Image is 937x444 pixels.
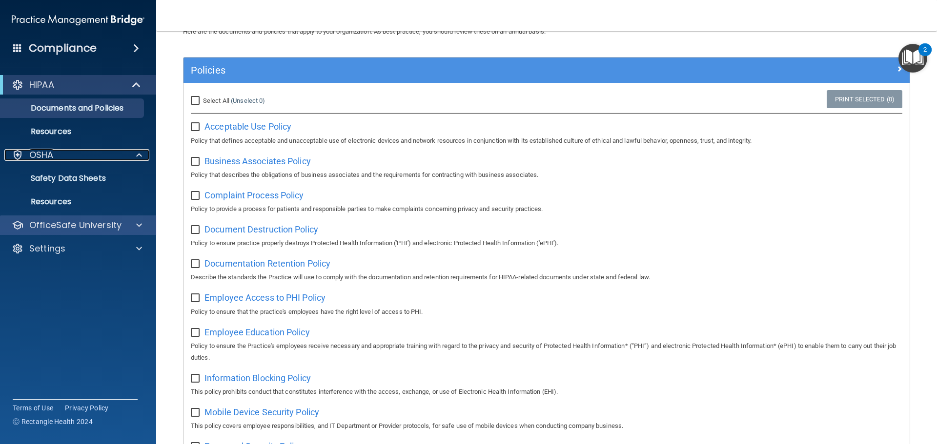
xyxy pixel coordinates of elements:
[12,243,142,254] a: Settings
[6,174,140,183] p: Safety Data Sheets
[12,79,142,91] a: HIPAA
[191,97,202,105] input: Select All (Unselect 0)
[191,237,902,249] p: Policy to ensure practice properly destroys Protected Health Information ('PHI') and electronic P...
[29,243,65,254] p: Settings
[13,403,53,413] a: Terms of Use
[898,44,927,73] button: Open Resource Center, 2 new notifications
[13,417,93,426] span: Ⓒ Rectangle Health 2024
[204,121,291,132] span: Acceptable Use Policy
[204,407,319,417] span: Mobile Device Security Policy
[191,65,721,76] h5: Policies
[65,403,109,413] a: Privacy Policy
[923,50,927,62] div: 2
[12,219,142,231] a: OfficeSafe University
[191,420,902,432] p: This policy covers employee responsibilities, and IT Department or Provider protocols, for safe u...
[191,169,902,181] p: Policy that describes the obligations of business associates and the requirements for contracting...
[204,224,318,234] span: Document Destruction Policy
[29,79,54,91] p: HIPAA
[6,103,140,113] p: Documents and Policies
[191,271,902,283] p: Describe the standards the Practice will use to comply with the documentation and retention requi...
[204,258,330,269] span: Documentation Retention Policy
[827,90,902,108] a: Print Selected (0)
[191,386,902,398] p: This policy prohibits conduct that constitutes interference with the access, exchange, or use of ...
[204,373,311,383] span: Information Blocking Policy
[191,306,902,318] p: Policy to ensure that the practice's employees have the right level of access to PHI.
[29,41,97,55] h4: Compliance
[203,97,229,104] span: Select All
[204,156,311,166] span: Business Associates Policy
[6,197,140,207] p: Resources
[183,28,546,35] span: Here are the documents and policies that apply to your organization. As best practice, you should...
[191,203,902,215] p: Policy to provide a process for patients and responsible parties to make complaints concerning pr...
[191,62,902,78] a: Policies
[204,190,304,200] span: Complaint Process Policy
[231,97,265,104] a: (Unselect 0)
[12,10,144,30] img: PMB logo
[204,292,326,303] span: Employee Access to PHI Policy
[191,340,902,364] p: Policy to ensure the Practice's employees receive necessary and appropriate training with regard ...
[6,127,140,136] p: Resources
[29,219,122,231] p: OfficeSafe University
[29,149,54,161] p: OSHA
[12,149,142,161] a: OSHA
[204,327,310,337] span: Employee Education Policy
[191,135,902,147] p: Policy that defines acceptable and unacceptable use of electronic devices and network resources i...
